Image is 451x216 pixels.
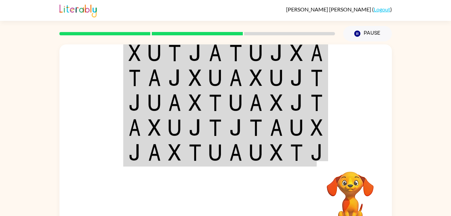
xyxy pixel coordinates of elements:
[148,119,161,136] img: x
[129,94,141,111] img: j
[229,94,242,111] img: u
[311,144,323,161] img: j
[290,44,303,61] img: x
[129,144,141,161] img: j
[148,94,161,111] img: u
[290,119,303,136] img: u
[270,69,283,86] img: u
[209,119,222,136] img: t
[129,69,141,86] img: t
[148,44,161,61] img: u
[229,44,242,61] img: t
[286,6,392,12] div: ( )
[168,44,181,61] img: t
[290,144,303,161] img: t
[189,69,201,86] img: x
[209,144,222,161] img: u
[59,3,97,17] img: Literably
[148,69,161,86] img: a
[270,94,283,111] img: x
[209,94,222,111] img: t
[168,94,181,111] img: a
[250,69,262,86] img: x
[168,119,181,136] img: u
[270,144,283,161] img: x
[209,44,222,61] img: a
[168,69,181,86] img: j
[250,44,262,61] img: u
[250,144,262,161] img: u
[229,119,242,136] img: j
[129,44,141,61] img: x
[189,144,201,161] img: t
[343,26,392,41] button: Pause
[270,119,283,136] img: a
[311,69,323,86] img: t
[311,94,323,111] img: t
[129,119,141,136] img: a
[290,94,303,111] img: j
[250,119,262,136] img: t
[250,94,262,111] img: a
[311,44,323,61] img: a
[270,44,283,61] img: j
[286,6,372,12] span: [PERSON_NAME] [PERSON_NAME]
[189,119,201,136] img: j
[209,69,222,86] img: u
[189,44,201,61] img: j
[229,144,242,161] img: a
[229,69,242,86] img: a
[148,144,161,161] img: a
[311,119,323,136] img: x
[290,69,303,86] img: j
[374,6,390,12] a: Logout
[189,94,201,111] img: x
[168,144,181,161] img: x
